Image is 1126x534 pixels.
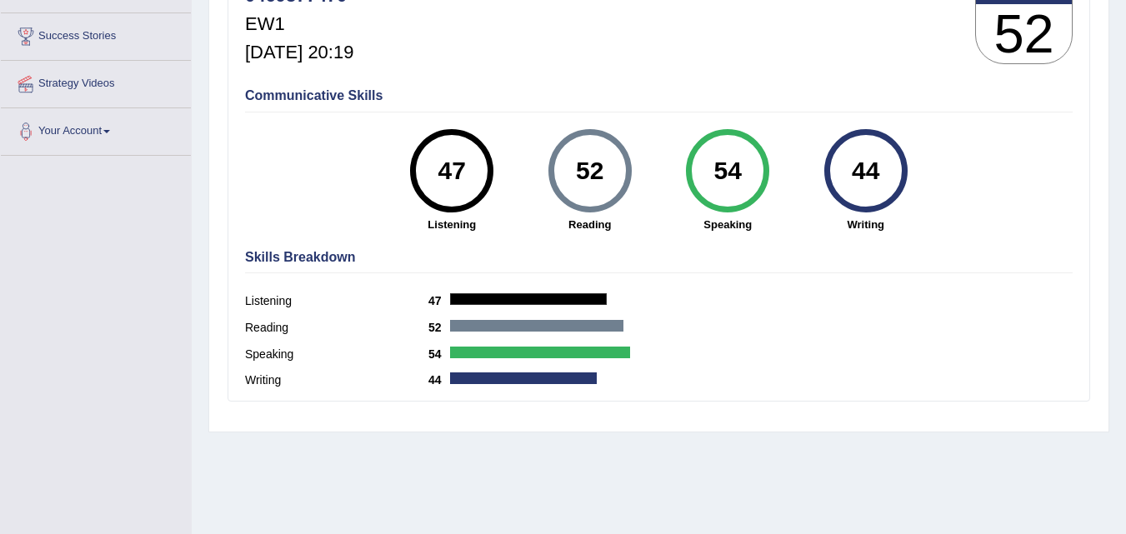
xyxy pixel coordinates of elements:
[245,319,428,337] label: Reading
[428,373,450,387] b: 44
[428,347,450,361] b: 54
[559,136,620,206] div: 52
[1,61,191,102] a: Strategy Videos
[668,217,789,232] strong: Speaking
[428,294,450,307] b: 47
[1,108,191,150] a: Your Account
[245,88,1073,103] h4: Communicative Skills
[805,217,927,232] strong: Writing
[245,292,428,310] label: Listening
[976,4,1072,64] h3: 52
[422,136,483,206] div: 47
[835,136,896,206] div: 44
[245,372,428,389] label: Writing
[698,136,758,206] div: 54
[428,321,450,334] b: 52
[1,13,191,55] a: Success Stories
[245,42,353,62] h5: [DATE] 20:19
[245,14,353,34] h5: EW1
[245,250,1073,265] h4: Skills Breakdown
[529,217,651,232] strong: Reading
[392,217,513,232] strong: Listening
[245,346,428,363] label: Speaking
